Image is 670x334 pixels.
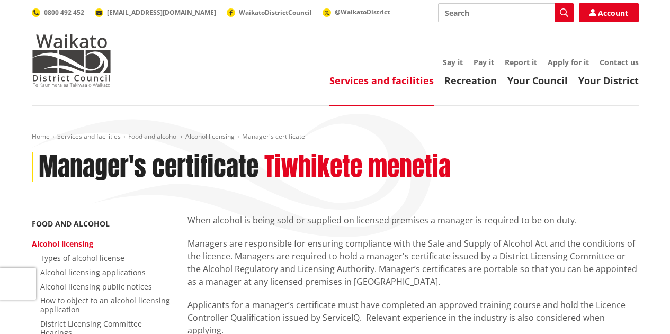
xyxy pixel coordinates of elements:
[44,8,84,17] span: 0800 492 452
[32,132,639,141] nav: breadcrumb
[187,237,639,288] p: Managers are responsible for ensuring compliance with the Sale and Supply of Alcohol Act and the ...
[444,74,497,87] a: Recreation
[335,7,390,16] span: @WaikatoDistrict
[107,8,216,17] span: [EMAIL_ADDRESS][DOMAIN_NAME]
[32,239,93,249] a: Alcohol licensing
[264,152,451,183] h2: Tiwhikete menetia
[39,152,258,183] h1: Manager's certificate
[329,74,434,87] a: Services and facilities
[128,132,178,141] a: Food and alcohol
[32,34,111,87] img: Waikato District Council - Te Kaunihera aa Takiwaa o Waikato
[40,295,170,314] a: How to object to an alcohol licensing application
[185,132,235,141] a: Alcohol licensing
[474,57,494,67] a: Pay it
[40,267,146,277] a: Alcohol licensing applications
[40,253,124,263] a: Types of alcohol license
[32,8,84,17] a: 0800 492 452
[57,132,121,141] a: Services and facilities
[579,3,639,22] a: Account
[443,57,463,67] a: Say it
[32,132,50,141] a: Home
[227,8,312,17] a: WaikatoDistrictCouncil
[507,74,568,87] a: Your Council
[600,57,639,67] a: Contact us
[239,8,312,17] span: WaikatoDistrictCouncil
[323,7,390,16] a: @WaikatoDistrict
[95,8,216,17] a: [EMAIL_ADDRESS][DOMAIN_NAME]
[187,214,639,227] p: When alcohol is being sold or supplied on licensed premises a manager is required to be on duty.
[548,57,589,67] a: Apply for it
[438,3,574,22] input: Search input
[40,282,152,292] a: Alcohol licensing public notices
[32,219,110,229] a: Food and alcohol
[578,74,639,87] a: Your District
[505,57,537,67] a: Report it
[242,132,305,141] span: Manager's certificate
